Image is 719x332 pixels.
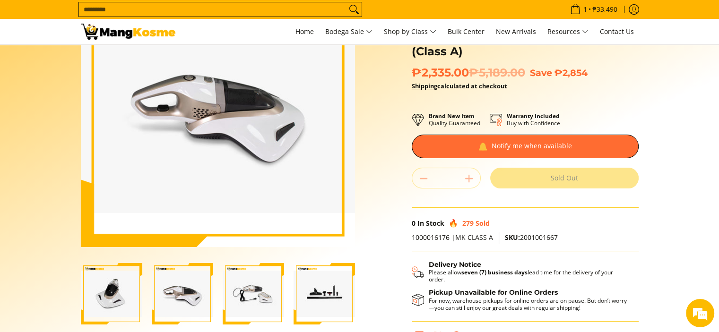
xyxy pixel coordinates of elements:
span: We're online! [55,103,130,199]
div: Minimize live chat window [155,5,178,27]
span: 0 [412,219,416,228]
textarea: Type your message and hit 'Enter' [5,227,180,260]
span: Contact Us [600,27,634,36]
span: 1 [582,6,589,13]
span: ₱2,854 [554,67,588,78]
p: Quality Guaranteed [429,112,480,127]
p: Buy with Confidence [507,112,560,127]
a: Home [291,19,319,44]
span: Bulk Center [448,27,485,36]
nav: Main Menu [185,19,639,44]
p: Please allow lead time for the delivery of your order. [429,269,629,283]
img: Condura UV Bed Vacuum Cleaner (Class A)-3 [223,271,284,317]
img: Condura UV Bed Vacuum Cleaner (Class A)-4 [294,271,355,317]
img: Condura UV Bed Vacuum Cleaner (Class A)-1 [81,271,142,317]
img: Condura UV Bed Vacuum Cleaner - Pamasko Sale l Mang Kosme [81,24,175,40]
strong: seven (7) business days [461,268,528,276]
p: For now, warehouse pickups for online orders are on pause. But don’t worry—you can still enjoy ou... [429,297,629,311]
span: 2001001667 [505,233,558,242]
span: In Stock [417,219,444,228]
button: Search [347,2,362,17]
span: ₱2,335.00 [412,66,525,80]
span: 1000016176 |MK CLASS A [412,233,493,242]
strong: Warranty Included [507,112,560,120]
a: Resources [543,19,593,44]
span: Sold [476,219,490,228]
span: Save [530,67,552,78]
button: Shipping & Delivery [412,261,629,283]
del: ₱5,189.00 [469,66,525,80]
img: Condura UV Bed Vacuum Cleaner (Class A) [81,8,355,213]
a: Shipping [412,82,437,90]
a: New Arrivals [491,19,541,44]
span: Bodega Sale [325,26,372,38]
span: • [567,4,620,15]
strong: Delivery Notice [429,260,481,269]
a: Bodega Sale [321,19,377,44]
a: Contact Us [595,19,639,44]
span: Shop by Class [384,26,436,38]
a: Bulk Center [443,19,489,44]
span: 279 [462,219,474,228]
span: SKU: [505,233,520,242]
a: Shop by Class [379,19,441,44]
span: ₱33,490 [591,6,619,13]
div: Chat with us now [49,53,159,65]
strong: Brand New Item [429,112,475,120]
strong: calculated at checkout [412,82,507,90]
span: Home [295,27,314,36]
strong: Pickup Unavailable for Online Orders [429,288,558,297]
span: Resources [547,26,589,38]
span: New Arrivals [496,27,536,36]
img: Condura UV Bed Vacuum Cleaner (Class A)-2 [152,271,213,317]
